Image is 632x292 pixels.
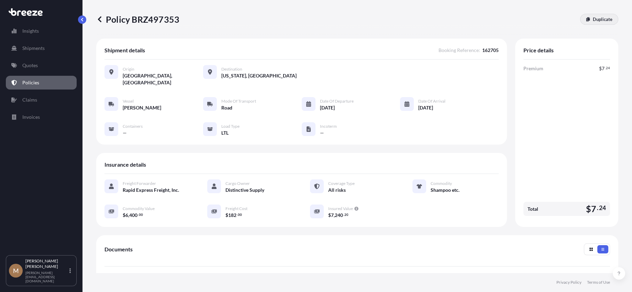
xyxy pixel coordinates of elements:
span: Date of Departure [320,98,354,104]
p: Quotes [22,62,38,69]
span: 00 [139,213,143,216]
span: Documents [104,246,133,253]
span: M [13,267,19,274]
span: [GEOGRAPHIC_DATA], [GEOGRAPHIC_DATA] [123,72,203,86]
span: 24 [599,206,606,210]
span: 240 [335,213,343,218]
span: [PERSON_NAME] [123,104,161,111]
span: $ [123,213,125,218]
span: Insured Value [328,206,353,211]
span: [DATE] [418,104,433,111]
span: Coverage Type [328,181,355,186]
span: Booking Reference : [439,47,480,54]
p: [PERSON_NAME] [PERSON_NAME] [25,258,68,269]
span: — [123,129,127,136]
span: . [605,67,606,69]
span: [US_STATE], [GEOGRAPHIC_DATA] [221,72,297,79]
span: 182 [228,213,236,218]
p: Shipments [22,45,45,52]
span: Load Type [221,124,240,129]
span: $ [328,213,331,218]
p: [PERSON_NAME][EMAIL_ADDRESS][DOMAIN_NAME] [25,271,68,283]
span: , [128,213,129,218]
span: LTL [221,129,229,136]
span: 00 [238,213,242,216]
span: Date of Arrival [418,98,445,104]
span: Cargo Owner [225,181,250,186]
a: Invoices [6,110,77,124]
span: Mode of Transport [221,98,256,104]
span: Price details [523,47,554,54]
span: 24 [606,67,610,69]
span: Total [528,206,538,212]
a: Insights [6,24,77,38]
span: Road [221,104,232,111]
p: Duplicate [593,16,612,23]
span: Destination [221,66,242,72]
a: Quotes [6,59,77,72]
p: Policy BRZ497353 [96,14,179,25]
span: Distinctive Supply [225,187,264,194]
span: Freight Forwarder [123,181,156,186]
span: , [334,213,335,218]
p: Insights [22,28,39,34]
span: All risks [328,187,346,194]
span: 7 [591,205,596,213]
span: 162705 [482,47,499,54]
span: . [138,213,138,216]
a: Duplicate [580,14,618,25]
a: Policies [6,76,77,90]
span: 6 [125,213,128,218]
p: Claims [22,96,37,103]
span: Incoterm [320,124,337,129]
span: — [320,129,324,136]
span: Commodity [431,181,452,186]
span: $ [586,205,591,213]
span: 20 [344,213,348,216]
span: Origin [123,66,134,72]
a: Terms of Use [587,280,610,285]
span: Insurance details [104,161,146,168]
span: . [237,213,237,216]
span: . [343,213,344,216]
span: Rapid Express Freight, Inc. [123,187,179,194]
span: $ [599,66,602,71]
span: Commodity Value [123,206,155,211]
span: Shipment details [104,47,145,54]
p: Invoices [22,114,40,121]
a: Privacy Policy [556,280,581,285]
a: Claims [6,93,77,107]
span: 7 [602,66,605,71]
span: Containers [123,124,143,129]
span: Vessel [123,98,134,104]
span: 7 [331,213,334,218]
span: $ [225,213,228,218]
p: Policies [22,79,39,86]
a: Shipments [6,41,77,55]
span: Freight Cost [225,206,247,211]
span: . [597,206,598,210]
span: Premium [523,65,543,72]
span: 400 [129,213,137,218]
span: Shampoo etc. [431,187,459,194]
span: [DATE] [320,104,335,111]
